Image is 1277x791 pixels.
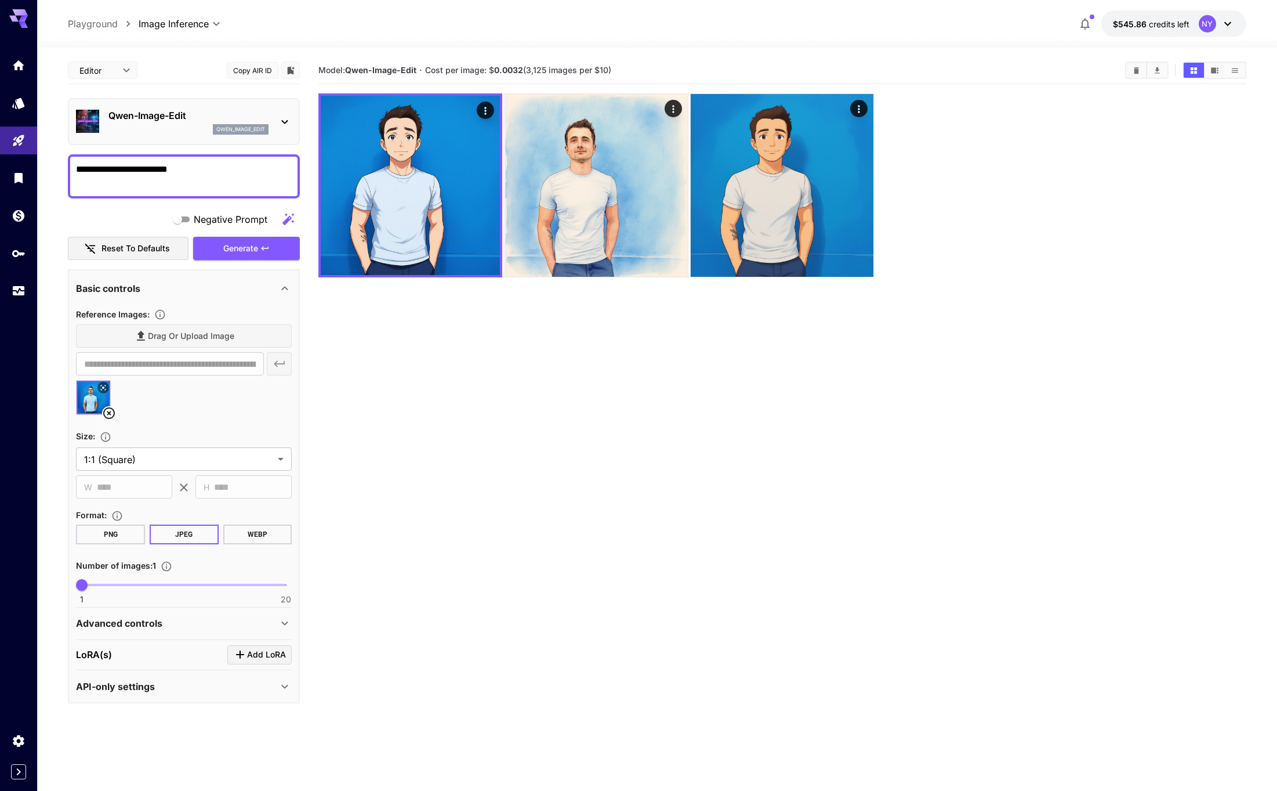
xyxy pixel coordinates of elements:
[194,212,267,226] span: Negative Prompt
[227,645,292,664] button: Click to add LoRA
[505,94,688,277] img: 2Q==
[12,96,26,110] div: Models
[11,764,26,779] button: Expand sidebar
[12,58,26,73] div: Home
[76,616,162,630] p: Advanced controls
[68,17,139,31] nav: breadcrumb
[76,510,107,520] span: Format :
[1199,15,1216,32] div: NY
[1225,63,1245,78] button: Show images in list view
[76,673,292,700] div: API-only settings
[204,481,209,494] span: H
[227,62,279,79] button: Copy AIR ID
[321,96,500,275] img: Z
[68,237,188,261] button: Reset to defaults
[12,246,26,261] div: API Keys
[12,133,26,148] div: Playground
[139,17,209,31] span: Image Inference
[12,208,26,223] div: Wallet
[1101,10,1246,37] button: $545.85789NY
[691,94,873,277] img: 9k=
[12,284,26,298] div: Usage
[665,100,682,117] div: Actions
[345,65,416,75] b: Qwen-Image-Edit
[76,561,156,570] span: Number of images : 1
[95,431,116,443] button: Adjust the dimensions of the generated image by specifying its width and height in pixels, or sel...
[76,680,155,694] p: API-only settings
[84,453,273,467] span: 1:1 (Square)
[76,609,292,637] div: Advanced controls
[193,237,300,261] button: Generate
[12,171,26,185] div: Library
[76,431,95,441] span: Size :
[150,309,170,320] button: Upload a reference image to guide the result. This is needed for Image-to-Image or Inpainting. Su...
[150,525,219,544] button: JPEG
[1113,18,1189,30] div: $545.85789
[156,561,177,572] button: Specify how many images to generate in a single request. Each image generation will be charged se...
[247,648,286,662] span: Add LoRA
[216,125,265,133] p: qwen_image_edit
[76,648,112,662] p: LoRA(s)
[1125,62,1169,79] div: Clear ImagesDownload All
[76,525,145,544] button: PNG
[1147,63,1167,78] button: Download All
[80,594,84,605] span: 1
[318,65,416,75] span: Model:
[1149,19,1189,29] span: credits left
[477,102,495,119] div: Actions
[76,274,292,302] div: Basic controls
[79,64,115,77] span: Editor
[1126,63,1147,78] button: Clear Images
[281,594,291,605] span: 20
[1205,63,1225,78] button: Show images in video view
[68,17,118,31] a: Playground
[1184,63,1204,78] button: Show images in grid view
[108,109,269,122] p: Qwen-Image-Edit
[76,104,292,139] div: Qwen-Image-Editqwen_image_edit
[76,281,140,295] p: Basic controls
[84,481,92,494] span: W
[425,65,611,75] span: Cost per image: $ (3,125 images per $10)
[419,63,422,77] p: ·
[12,734,26,748] div: Settings
[223,525,292,544] button: WEBP
[1113,19,1149,29] span: $545.86
[1182,62,1246,79] div: Show images in grid viewShow images in video viewShow images in list view
[107,510,128,522] button: Choose the file format for the output image.
[76,309,150,319] span: Reference Images :
[285,63,296,77] button: Add to library
[223,241,258,256] span: Generate
[851,100,868,117] div: Actions
[494,65,523,75] b: 0.0032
